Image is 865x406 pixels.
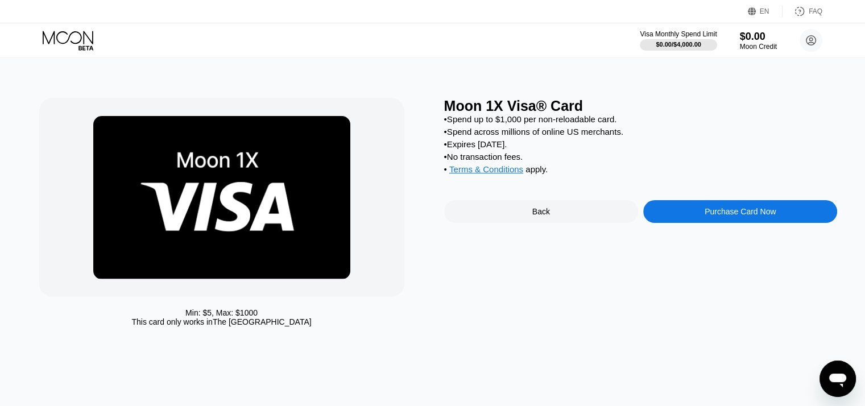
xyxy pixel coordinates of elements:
[444,98,838,114] div: Moon 1X Visa® Card
[449,164,523,174] span: Terms & Conditions
[748,6,783,17] div: EN
[740,31,777,43] div: $0.00
[444,152,838,161] div: • No transaction fees.
[783,6,822,17] div: FAQ
[131,317,311,326] div: This card only works in The [GEOGRAPHIC_DATA]
[185,308,258,317] div: Min: $ 5 , Max: $ 1000
[444,139,838,149] div: • Expires [DATE].
[740,43,777,51] div: Moon Credit
[444,127,838,136] div: • Spend across millions of online US merchants.
[640,30,717,51] div: Visa Monthly Spend Limit$0.00/$4,000.00
[444,164,838,177] div: • apply .
[449,164,523,177] div: Terms & Conditions
[643,200,837,223] div: Purchase Card Now
[640,30,717,38] div: Visa Monthly Spend Limit
[656,41,701,48] div: $0.00 / $4,000.00
[444,200,638,223] div: Back
[444,114,838,124] div: • Spend up to $1,000 per non-reloadable card.
[705,207,776,216] div: Purchase Card Now
[740,31,777,51] div: $0.00Moon Credit
[760,7,769,15] div: EN
[809,7,822,15] div: FAQ
[532,207,550,216] div: Back
[820,361,856,397] iframe: Button to launch messaging window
